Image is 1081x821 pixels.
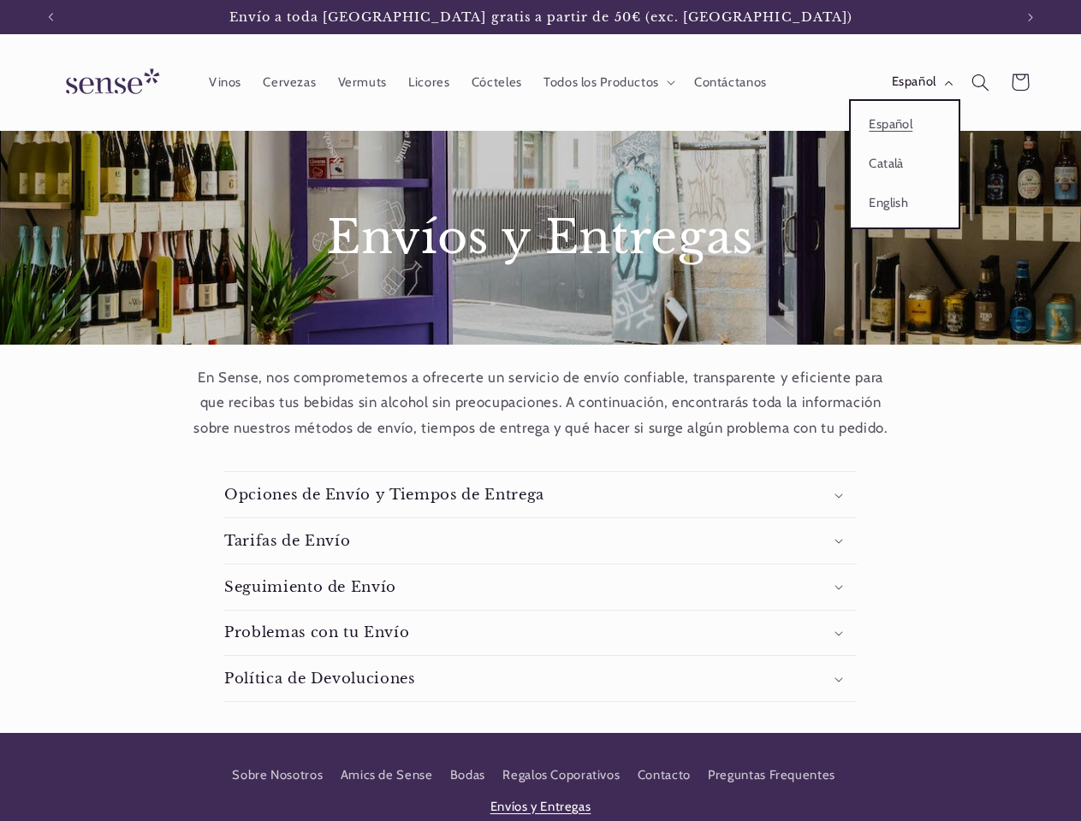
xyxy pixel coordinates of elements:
[45,58,174,107] img: Sense
[224,532,351,550] h3: Tarifas de Envío
[224,578,396,596] h3: Seguimiento de Envío
[198,63,252,101] a: Vinos
[252,63,327,101] a: Cervezas
[341,760,433,791] a: Amics de Sense
[39,51,181,114] a: Sense
[683,63,777,101] a: Contáctanos
[708,760,835,791] a: Preguntas Frequentes
[408,74,449,91] span: Licores
[851,105,959,145] a: Español
[502,760,620,791] a: Regalos Coporativos
[263,74,316,91] span: Cervezas
[694,74,767,91] span: Contáctanos
[543,74,659,91] span: Todos los Productos
[209,74,241,91] span: Vinos
[338,74,387,91] span: Vermuts
[224,656,857,701] summary: Política de Devoluciones
[206,208,875,268] h1: Envíos y Entregas
[229,9,852,25] span: Envío a toda [GEOGRAPHIC_DATA] gratis a partir de 50€ (exc. [GEOGRAPHIC_DATA])
[224,564,857,610] summary: Seguimiento de Envío
[224,486,544,504] h3: Opciones de Envío y Tiempos de Entrega
[532,63,683,101] summary: Todos los Productos
[472,74,522,91] span: Cócteles
[638,760,691,791] a: Contacto
[881,65,960,99] button: Español
[224,472,857,517] summary: Opciones de Envío y Tiempos de Entrega
[450,760,485,791] a: Bodas
[460,63,532,101] a: Cócteles
[851,184,959,223] a: English
[960,62,1000,102] summary: Búsqueda
[892,73,936,92] span: Español
[224,611,857,656] summary: Problemas con tu Envío
[232,765,323,791] a: Sobre Nosotros
[327,63,398,101] a: Vermuts
[851,145,959,184] a: Català
[224,518,857,564] summary: Tarifas de Envío
[224,670,415,688] h3: Política de Devoluciones
[224,623,410,641] h3: Problemas con tu Envío
[190,365,891,441] p: En Sense, nos comprometemos a ofrecerte un servicio de envío confiable, transparente y eficiente ...
[398,63,461,101] a: Licores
